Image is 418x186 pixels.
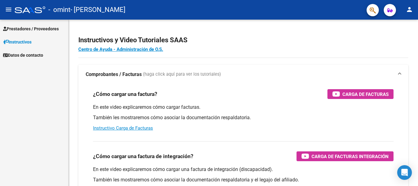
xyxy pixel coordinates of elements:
span: Instructivos [3,39,32,45]
span: Carga de Facturas Integración [312,153,389,160]
p: También les mostraremos cómo asociar la documentación respaldatoria y el legajo del afiliado. [93,177,394,183]
span: - [PERSON_NAME] [70,3,125,17]
div: Open Intercom Messenger [397,165,412,180]
p: También les mostraremos cómo asociar la documentación respaldatoria. [93,114,394,121]
a: Centro de Ayuda - Administración de O.S. [78,47,163,52]
h3: ¿Cómo cargar una factura de integración? [93,152,193,161]
button: Carga de Facturas [327,89,394,99]
span: (haga click aquí para ver los tutoriales) [143,71,221,78]
mat-icon: menu [5,6,12,13]
strong: Comprobantes / Facturas [86,71,142,78]
span: Datos de contacto [3,52,43,59]
mat-icon: person [406,6,413,13]
span: Carga de Facturas [342,90,389,98]
a: Instructivo Carga de Facturas [93,125,153,131]
span: Prestadores / Proveedores [3,25,59,32]
h2: Instructivos y Video Tutoriales SAAS [78,34,408,46]
button: Carga de Facturas Integración [297,151,394,161]
h3: ¿Cómo cargar una factura? [93,90,157,98]
p: En este video explicaremos cómo cargar facturas. [93,104,394,111]
p: En este video explicaremos cómo cargar una factura de integración (discapacidad). [93,166,394,173]
span: - omint [48,3,70,17]
mat-expansion-panel-header: Comprobantes / Facturas (haga click aquí para ver los tutoriales) [78,65,408,84]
